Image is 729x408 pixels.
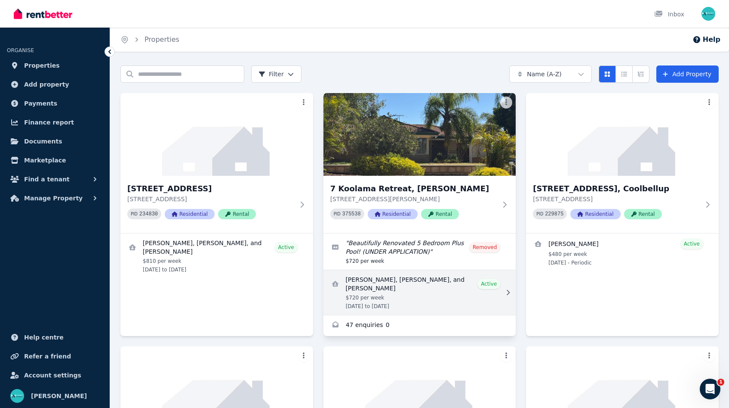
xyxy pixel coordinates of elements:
img: 8 Quince Way, Coolbellup [526,93,719,176]
code: 375538 [342,211,361,217]
span: 1 [717,379,724,386]
img: Steve Williams [701,7,715,21]
h3: [STREET_ADDRESS] [127,183,294,195]
img: RentBetter [14,7,72,20]
span: Add property [24,79,69,90]
iframe: Intercom live chat [700,379,720,399]
span: Rental [421,209,459,219]
button: More options [500,97,512,109]
small: PID [536,212,543,216]
span: Residential [570,209,620,219]
span: Filter [258,70,284,78]
a: Enquiries for 7 Koolama Retreat, Stratton [323,315,516,336]
a: View details for Alex Yap [526,234,719,271]
span: Residential [368,209,418,219]
span: Documents [24,136,62,146]
p: [STREET_ADDRESS] [127,195,294,203]
button: Find a tenant [7,171,103,188]
button: More options [703,97,715,109]
span: Manage Property [24,193,83,203]
span: Account settings [24,370,81,380]
button: More options [703,350,715,362]
button: Card view [599,65,616,83]
a: Help centre [7,329,103,346]
span: Find a tenant [24,174,70,184]
a: Payments [7,95,103,112]
a: Documents [7,133,103,150]
div: View options [599,65,649,83]
h3: [STREET_ADDRESS], Coolbellup [533,183,700,195]
a: Account settings [7,367,103,384]
img: Steve Williams [10,389,24,403]
button: Expanded list view [632,65,649,83]
button: More options [298,97,310,109]
a: Refer a friend [7,348,103,365]
a: Properties [7,57,103,74]
a: 7 Koolama Retreat, Stratton7 Koolama Retreat, [PERSON_NAME][STREET_ADDRESS][PERSON_NAME]PID 37553... [323,93,516,233]
a: Properties [145,35,179,44]
span: Finance report [24,117,74,128]
span: [PERSON_NAME] [31,391,87,401]
button: Help [692,34,720,45]
img: 2/9 Mayo Street, Weetangera [120,93,313,176]
span: Help centre [24,332,64,343]
a: Add property [7,76,103,93]
span: Rental [624,209,662,219]
h3: 7 Koolama Retreat, [PERSON_NAME] [330,183,497,195]
button: More options [500,350,512,362]
button: Name (A-Z) [509,65,592,83]
span: Name (A-Z) [527,70,562,78]
a: Add Property [656,65,719,83]
p: [STREET_ADDRESS][PERSON_NAME] [330,195,497,203]
span: Marketplace [24,155,66,165]
code: 234830 [139,211,158,217]
span: ORGANISE [7,47,34,53]
code: 229875 [545,211,563,217]
a: 2/9 Mayo Street, Weetangera[STREET_ADDRESS][STREET_ADDRESS]PID 234830ResidentialRental [120,93,313,233]
p: [STREET_ADDRESS] [533,195,700,203]
img: 7 Koolama Retreat, Stratton [323,93,516,176]
button: Manage Property [7,190,103,207]
span: Payments [24,98,57,109]
span: Rental [218,209,256,219]
a: View details for Keeley Dickinson, Kayla Fitzgerald, and Cameron Baker [120,234,313,278]
button: Filter [251,65,301,83]
span: Refer a friend [24,351,71,361]
small: PID [334,212,341,216]
a: 8 Quince Way, Coolbellup[STREET_ADDRESS], Coolbellup[STREET_ADDRESS]PID 229875ResidentialRental [526,93,719,233]
span: Properties [24,60,60,71]
div: Inbox [654,10,684,19]
a: View details for Trent Lenz, Akayla Gander, and Sidney Lenz [323,270,516,315]
button: Compact list view [615,65,633,83]
a: Marketplace [7,152,103,169]
button: More options [298,350,310,362]
nav: Breadcrumb [110,28,190,52]
a: Finance report [7,114,103,131]
small: PID [131,212,138,216]
span: Residential [165,209,215,219]
a: Edit listing: Beautifully Renovated 5 Bedroom Plus Pool! (UNDER APPLICATION) [323,234,516,270]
